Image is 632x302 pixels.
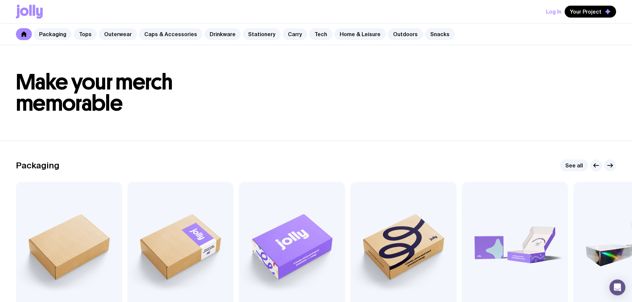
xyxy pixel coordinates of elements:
button: Log In [546,6,561,18]
a: Caps & Accessories [139,28,202,40]
button: Your Project [565,6,616,18]
a: Tech [309,28,332,40]
a: Outdoors [388,28,423,40]
a: Tops [74,28,97,40]
a: Outerwear [99,28,137,40]
a: Carry [283,28,307,40]
a: Snacks [425,28,455,40]
span: Make your merch memorable [16,69,173,116]
a: Stationery [243,28,281,40]
a: Drinkware [204,28,241,40]
span: Your Project [570,8,601,15]
h2: Packaging [16,160,59,170]
a: Packaging [34,28,72,40]
div: Open Intercom Messenger [609,279,625,295]
a: See all [560,159,588,171]
a: Home & Leisure [334,28,386,40]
